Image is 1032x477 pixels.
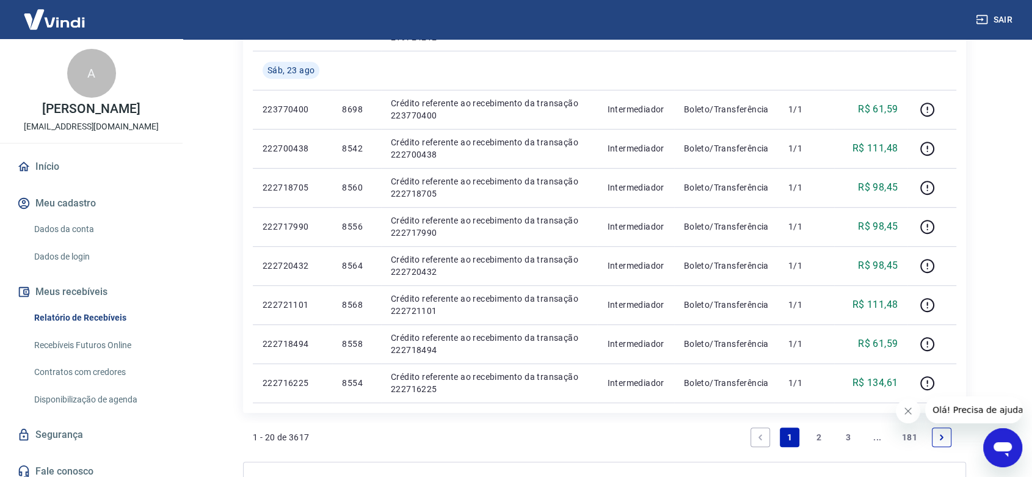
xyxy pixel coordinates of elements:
[391,332,588,356] p: Crédito referente ao recebimento da transação 222718494
[67,49,116,98] div: A
[868,428,887,447] a: Jump forward
[684,299,769,311] p: Boleto/Transferência
[263,181,322,194] p: 222718705
[263,260,322,272] p: 222720432
[852,141,898,156] p: R$ 111,48
[342,103,371,115] p: 8698
[684,181,769,194] p: Boleto/Transferência
[15,190,168,217] button: Meu cadastro
[746,423,956,452] ul: Pagination
[788,299,824,311] p: 1/1
[263,338,322,350] p: 222718494
[684,220,769,233] p: Boleto/Transferência
[684,377,769,389] p: Boleto/Transferência
[263,220,322,233] p: 222717990
[342,181,371,194] p: 8560
[858,102,898,117] p: R$ 61,59
[29,305,168,330] a: Relatório de Recebíveis
[858,258,898,273] p: R$ 98,45
[607,299,664,311] p: Intermediador
[788,103,824,115] p: 1/1
[267,64,314,76] span: Sáb, 23 ago
[896,399,920,423] iframe: Fechar mensagem
[809,428,829,447] a: Page 2
[15,279,168,305] button: Meus recebíveis
[391,175,588,200] p: Crédito referente ao recebimento da transação 222718705
[788,260,824,272] p: 1/1
[15,153,168,180] a: Início
[788,338,824,350] p: 1/1
[391,136,588,161] p: Crédito referente ao recebimento da transação 222700438
[780,428,799,447] a: Page 1 is your current page
[342,377,371,389] p: 8554
[391,97,588,122] p: Crédito referente ao recebimento da transação 223770400
[852,297,898,312] p: R$ 111,48
[607,142,664,155] p: Intermediador
[925,396,1022,423] iframe: Mensagem da empresa
[263,142,322,155] p: 222700438
[684,103,769,115] p: Boleto/Transferência
[42,103,140,115] p: [PERSON_NAME]
[391,253,588,278] p: Crédito referente ao recebimento da transação 222720432
[29,360,168,385] a: Contratos com credores
[263,299,322,311] p: 222721101
[684,260,769,272] p: Boleto/Transferência
[858,337,898,351] p: R$ 61,59
[391,371,588,395] p: Crédito referente ao recebimento da transação 222716225
[342,338,371,350] p: 8558
[29,244,168,269] a: Dados de login
[838,428,858,447] a: Page 3
[29,387,168,412] a: Disponibilização de agenda
[932,428,951,447] a: Next page
[29,333,168,358] a: Recebíveis Futuros Online
[391,293,588,317] p: Crédito referente ao recebimento da transação 222721101
[684,338,769,350] p: Boleto/Transferência
[607,220,664,233] p: Intermediador
[897,428,922,447] a: Page 181
[788,220,824,233] p: 1/1
[342,299,371,311] p: 8568
[973,9,1017,31] button: Sair
[29,217,168,242] a: Dados da conta
[607,377,664,389] p: Intermediador
[684,142,769,155] p: Boleto/Transferência
[263,377,322,389] p: 222716225
[342,142,371,155] p: 8542
[15,1,94,38] img: Vindi
[858,180,898,195] p: R$ 98,45
[391,214,588,239] p: Crédito referente ao recebimento da transação 222717990
[788,377,824,389] p: 1/1
[7,9,103,18] span: Olá! Precisa de ajuda?
[342,220,371,233] p: 8556
[24,120,159,133] p: [EMAIL_ADDRESS][DOMAIN_NAME]
[263,103,322,115] p: 223770400
[788,181,824,194] p: 1/1
[607,260,664,272] p: Intermediador
[607,181,664,194] p: Intermediador
[15,421,168,448] a: Segurança
[788,142,824,155] p: 1/1
[607,103,664,115] p: Intermediador
[750,428,770,447] a: Previous page
[858,219,898,234] p: R$ 98,45
[983,428,1022,467] iframe: Botão para abrir a janela de mensagens
[342,260,371,272] p: 8564
[852,376,898,390] p: R$ 134,61
[607,338,664,350] p: Intermediador
[253,431,310,443] p: 1 - 20 de 3617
